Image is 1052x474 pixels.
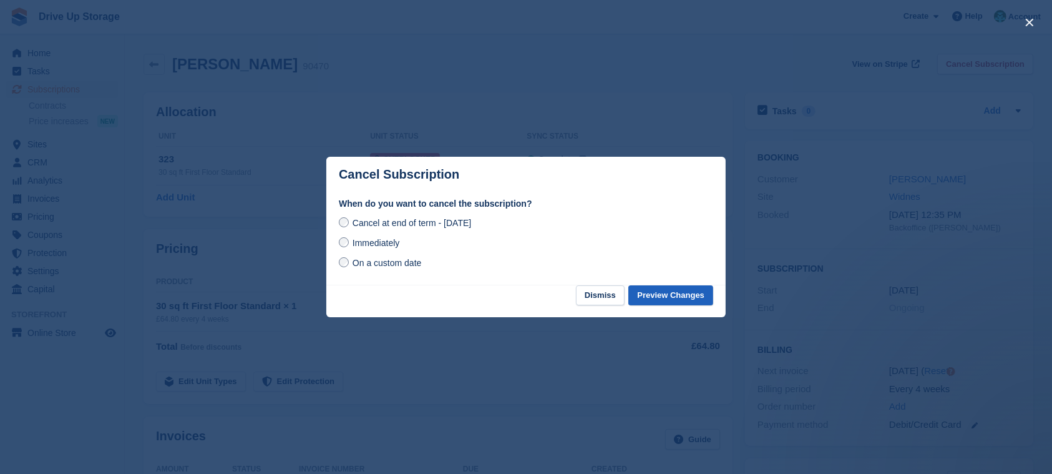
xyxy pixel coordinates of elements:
[339,217,349,227] input: Cancel at end of term - [DATE]
[353,238,399,248] span: Immediately
[576,285,625,306] button: Dismiss
[353,258,422,268] span: On a custom date
[339,167,459,182] p: Cancel Subscription
[339,237,349,247] input: Immediately
[339,257,349,267] input: On a custom date
[353,218,471,228] span: Cancel at end of term - [DATE]
[628,285,713,306] button: Preview Changes
[1020,12,1040,32] button: close
[339,197,713,210] label: When do you want to cancel the subscription?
